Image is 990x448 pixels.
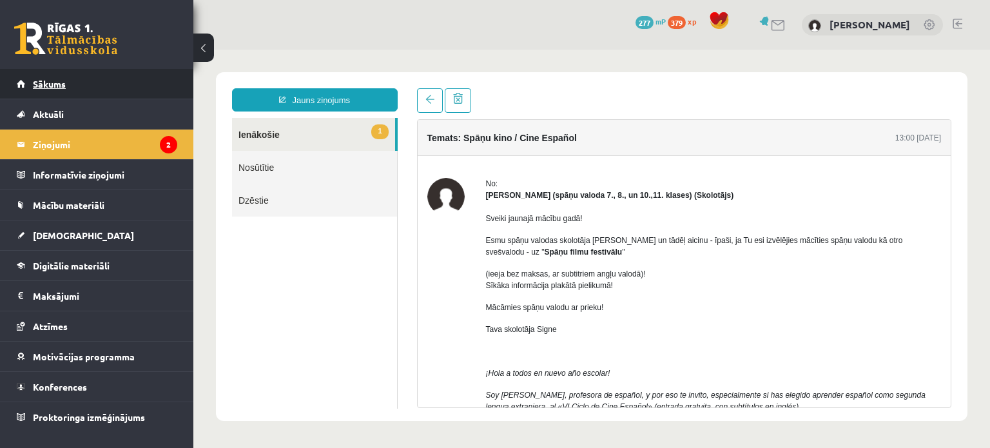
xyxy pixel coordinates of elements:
span: Motivācijas programma [33,351,135,362]
a: 277 mP [636,16,666,26]
a: [PERSON_NAME] [830,18,910,31]
span: 1 [178,75,195,90]
legend: Ziņojumi [33,130,177,159]
div: 13:00 [DATE] [702,83,748,94]
a: Rīgas 1. Tālmācības vidusskola [14,23,117,55]
span: Atzīmes [33,320,68,332]
span: (ieeja bez maksas, ar subtitriem angļu valodā)! Sīkāka informācija plakātā pielikumā! [293,220,452,240]
a: Digitālie materiāli [17,251,177,280]
h4: Temats: Spāņu kino / Cine Español [234,83,383,93]
a: Maksājumi [17,281,177,311]
span: ¡Hola a todos en nuevo año escolar! [293,319,417,328]
span: Proktoringa izmēģinājums [33,411,145,423]
strong: [PERSON_NAME] (spāņu valoda 7., 8., un 10.,11. klases) (Skolotājs) [293,141,541,150]
i: 2 [160,136,177,153]
a: 379 xp [668,16,703,26]
a: Informatīvie ziņojumi [17,160,177,190]
span: Soy [PERSON_NAME], profesora de español, y por eso te invito, especialmente si has elegido aprend... [293,341,732,362]
div: No: [293,128,748,140]
legend: Informatīvie ziņojumi [33,160,177,190]
a: Nosūtītie [39,101,204,134]
a: Konferences [17,372,177,402]
span: 277 [636,16,654,29]
span: [DEMOGRAPHIC_DATA] [33,229,134,241]
span: xp [688,16,696,26]
img: Signe Sirmā (spāņu valoda 7., 8., un 10.,11. klases) [234,128,271,166]
a: Sākums [17,69,177,99]
span: Aktuāli [33,108,64,120]
legend: Maksājumi [33,281,177,311]
span: Sveiki jaunajā mācību gadā! [293,164,389,173]
a: 1Ienākošie [39,68,202,101]
span: mP [655,16,666,26]
span: Digitālie materiāli [33,260,110,271]
span: Mācāmies spāņu valodu ar prieku! [293,253,411,262]
a: Dzēstie [39,134,204,167]
a: Jauns ziņojums [39,39,204,62]
span: Esmu spāņu valodas skolotāja [PERSON_NAME] un tādēļ aicinu - īpaši, ja Tu esi izvēlējies mācīties... [293,186,710,207]
a: Ziņojumi2 [17,130,177,159]
img: Marta Broka [808,19,821,32]
a: Mācību materiāli [17,190,177,220]
span: Tava skolotāja Signe [293,275,364,284]
span: Sākums [33,78,66,90]
a: Atzīmes [17,311,177,341]
a: Motivācijas programma [17,342,177,371]
a: [DEMOGRAPHIC_DATA] [17,220,177,250]
a: Proktoringa izmēģinājums [17,402,177,432]
span: Mācību materiāli [33,199,104,211]
span: Konferences [33,381,87,393]
b: Spāņu filmu festivālu [351,198,429,207]
span: 379 [668,16,686,29]
a: Aktuāli [17,99,177,129]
